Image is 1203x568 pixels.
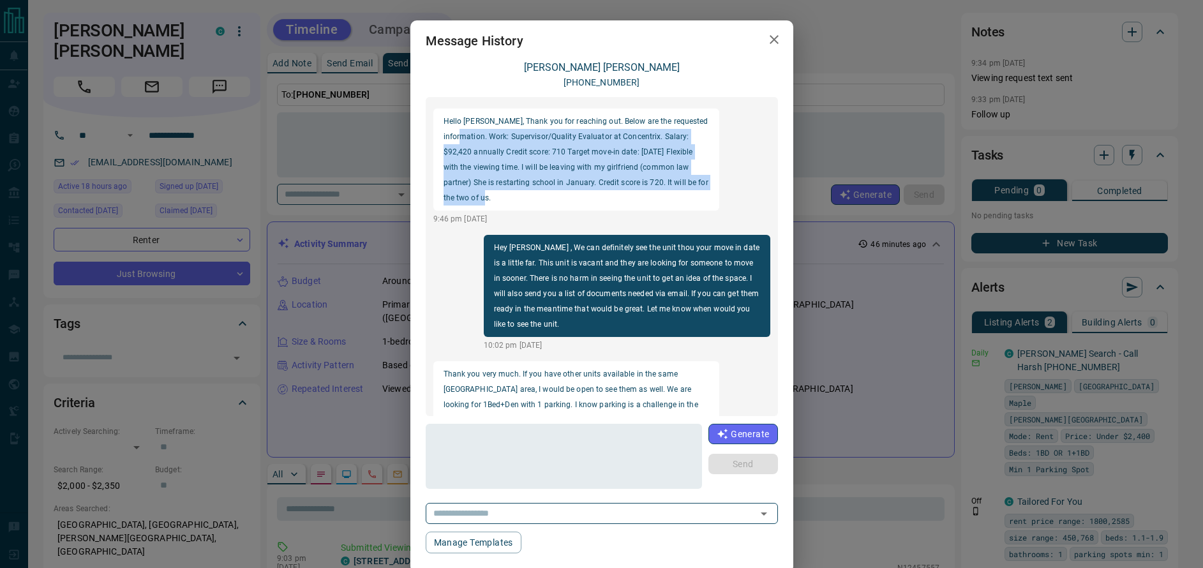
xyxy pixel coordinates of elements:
[708,424,777,444] button: Generate
[410,20,539,61] h2: Message History
[426,532,521,553] button: Manage Templates
[564,76,640,89] p: [PHONE_NUMBER]
[494,240,760,332] p: Hey [PERSON_NAME] , We can definitely see the unit thou your move in date is a little far. This u...
[484,340,770,351] p: 10:02 pm [DATE]
[755,505,773,523] button: Open
[444,366,710,443] p: Thank you very much. If you have other units available in the same [GEOGRAPHIC_DATA] area, I woul...
[444,114,710,206] p: Hello [PERSON_NAME], Thank you for reaching out. Below are the requested information. Work: Super...
[524,61,680,73] a: [PERSON_NAME] [PERSON_NAME]
[433,213,720,225] p: 9:46 pm [DATE]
